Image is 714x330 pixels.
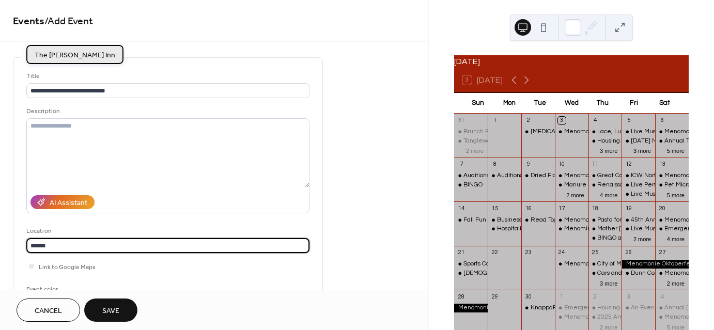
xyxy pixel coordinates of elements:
div: Tanglewood Dart Tournament [454,137,488,146]
div: Fri [618,93,649,114]
div: Menomonie Farmer's Market [655,313,689,322]
button: 3 more [629,146,655,154]
div: Menomonie Oktoberfest [454,304,488,312]
div: Pet Microchipping Event [655,181,689,190]
div: Dementia P.A.C.T. Training [521,128,555,136]
button: 4 more [596,190,622,199]
div: Sports Card Show [463,260,512,269]
div: 25 [592,249,599,257]
div: 15 [491,205,499,212]
div: 14 [457,205,465,212]
div: BINGO at the Moose Lodge [588,234,622,243]
span: / Add Event [44,11,93,32]
div: Hospitality Nights with Chef [PERSON_NAME] [497,225,626,233]
div: [DATE] [454,55,689,68]
div: Live Music: Lorrie Morgan [622,190,655,199]
div: [MEDICAL_DATA] P.A.C.T. Training [531,128,627,136]
div: 22 [491,249,499,257]
div: Live Music: [PERSON_NAME] [631,190,713,199]
div: Menomonie [PERSON_NAME] Market [564,313,671,322]
div: 2 [592,293,599,301]
div: 2025 Amazing Race [597,313,656,322]
div: Live Music: Crystal + Milz Acoustic Duo [622,128,655,136]
div: 11 [592,161,599,168]
div: KnappaPatch Market [531,304,591,312]
a: Cancel [17,298,80,322]
div: Menomonie Farmer's Market [555,260,588,269]
div: Menomonie Oktoberfest [622,260,689,269]
button: 5 more [663,190,689,199]
div: Housing Clinic [597,137,637,146]
div: Housing Clinic [588,137,622,146]
div: 26 [625,249,632,257]
div: 29 [491,293,499,301]
div: Location [26,226,307,237]
div: 1 [491,117,499,124]
div: Sports Card Show [454,260,488,269]
div: 9 [524,161,532,168]
button: 2 more [562,190,588,199]
div: 28 [457,293,465,301]
div: Auditions for White Christmas [454,171,488,180]
div: Cars and Caffeine [588,269,622,278]
div: Business After Hours [497,216,555,225]
div: 4 [658,293,666,301]
div: Live Performance: Rosa and Blanca [622,181,655,190]
div: Business After Hours [488,216,521,225]
div: Dunn County Hazardous Waste Event [622,269,655,278]
div: Hospitality Nights with Chef Stacy [488,225,521,233]
span: Save [102,306,119,317]
div: Friday Night Lights Fun Show [622,137,655,146]
div: Event color [26,284,104,295]
div: Auditions for White Christmas [488,171,521,180]
button: 2 more [462,146,488,154]
div: 23 [524,249,532,257]
div: 2 [524,117,532,124]
div: AI Assistant [50,198,87,209]
div: Wed [556,93,587,114]
div: Housing Clinic [597,304,637,312]
div: Menomonie Farmer's Market [655,128,689,136]
div: [DEMOGRAPHIC_DATA] 3v3 Basketball Games [463,269,597,278]
div: 31 [457,117,465,124]
div: BINGO [454,181,488,190]
button: 5 more [663,146,689,154]
div: Housing Clinic [588,304,622,312]
div: 45th Annual Punky Manor Challenge of Champions [622,216,655,225]
div: Emergency Preparedness Class For Seniors [555,304,588,312]
span: Link to Google Maps [39,262,96,273]
span: Event details [26,53,72,64]
div: Thu [587,93,618,114]
div: Menomonie [PERSON_NAME] Market [564,216,671,225]
div: 27 [658,249,666,257]
div: 8 [491,161,499,168]
div: Read Together, Rise Together Book Club [521,216,555,225]
div: 1 [558,293,566,301]
div: Sun [462,93,493,114]
div: 4 [592,117,599,124]
div: 6 [658,117,666,124]
div: An Evening With William Kent Krueger [622,304,655,312]
div: Fall Fun Vendor Show [454,216,488,225]
button: 3 more [596,278,622,287]
div: Annual Thrift and Plant Sale [655,137,689,146]
div: Fall Fun Vendor Show [463,216,525,225]
div: Auditions for White Christmas [497,171,580,180]
div: 2025 Amazing Race [588,313,622,322]
div: 10 [558,161,566,168]
div: Tanglewood Dart Tournament [463,137,546,146]
div: Menomonie [PERSON_NAME] Market [564,260,671,269]
div: Sat [649,93,680,114]
div: Menomin Wailers: Sea Shanty Sing-along [555,225,588,233]
button: AI Assistant [30,195,95,209]
button: Save [84,298,137,322]
div: 30 [524,293,532,301]
div: 24 [558,249,566,257]
div: BINGO at the [GEOGRAPHIC_DATA] [597,234,700,243]
div: 12 [625,161,632,168]
div: Dried Floral Hanging Workshop [521,171,555,180]
div: Menomonie Farmer's Market [555,171,588,180]
span: The [PERSON_NAME] Inn [35,50,115,60]
div: Read Together, Rise Together Book Club [531,216,646,225]
div: St. Joseph's Church 3v3 Basketball Games [454,269,488,278]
